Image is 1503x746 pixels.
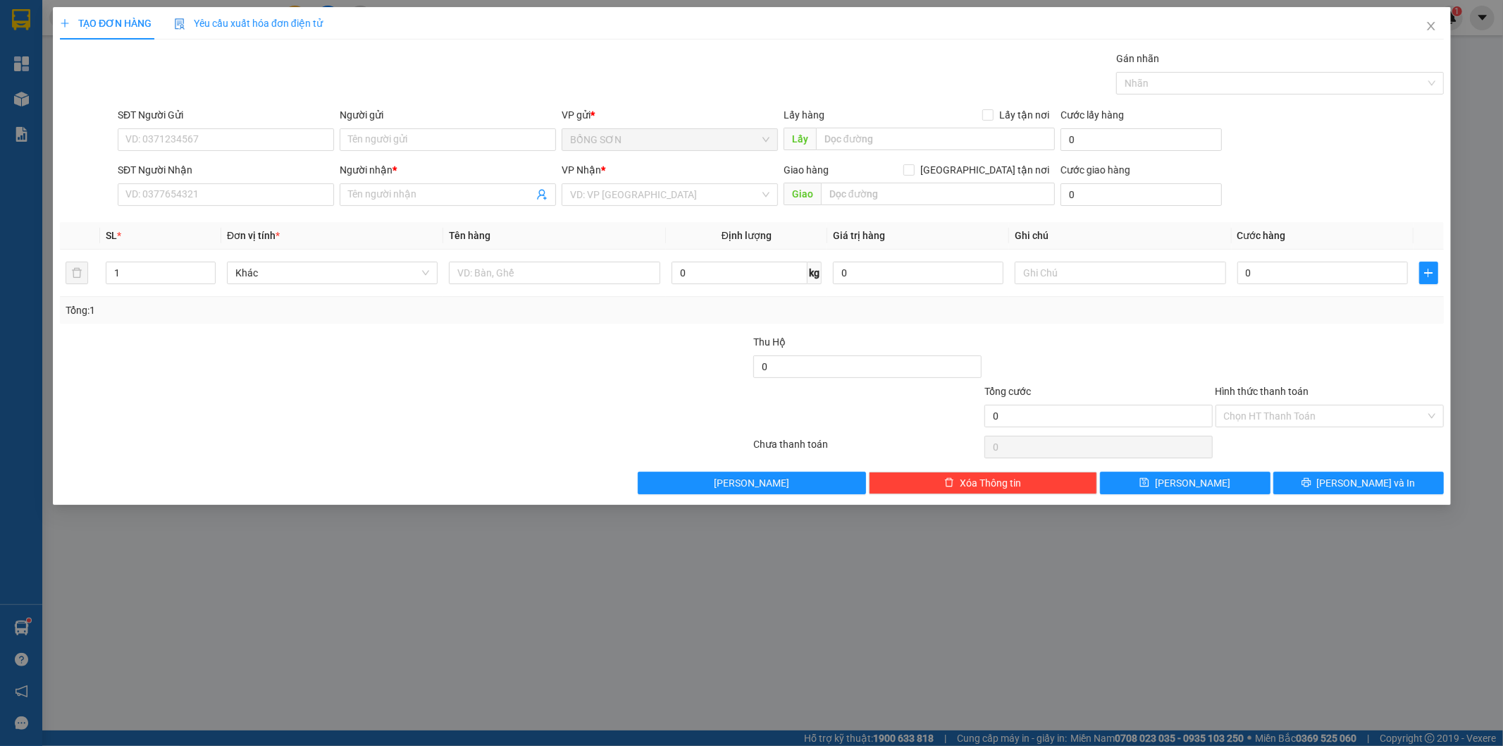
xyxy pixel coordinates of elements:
[714,475,789,491] span: [PERSON_NAME]
[1060,164,1130,176] label: Cước giao hàng
[753,336,785,348] span: Thu Hộ
[449,230,490,241] span: Tên hàng
[1060,183,1221,206] input: Cước giao hàng
[174,18,185,30] img: icon
[227,230,280,241] span: Đơn vị tính
[1237,230,1285,241] span: Cước hàng
[783,164,828,176] span: Giao hàng
[11,91,102,123] div: 30.000
[1301,477,1311,489] span: printer
[783,128,815,150] span: Lấy
[1139,477,1149,489] span: save
[110,12,253,44] div: [GEOGRAPHIC_DATA]
[340,162,556,178] div: Người nhận
[449,262,660,284] input: VD: Bàn, Ghế
[1273,472,1443,494] button: printer[PERSON_NAME] và In
[60,18,151,29] span: TẠO ĐƠN HÀNG
[110,44,253,61] div: [PERSON_NAME]
[1215,386,1309,397] label: Hình thức thanh toán
[944,477,954,489] span: delete
[118,162,334,178] div: SĐT Người Nhận
[1099,472,1270,494] button: save[PERSON_NAME]
[1419,267,1437,279] span: plus
[1116,53,1159,64] label: Gán nhãn
[783,109,824,121] span: Lấy hàng
[1411,7,1450,47] button: Close
[340,107,556,123] div: Người gửi
[1425,20,1436,32] span: close
[752,436,983,461] div: Chưa thanh toán
[1316,475,1415,491] span: [PERSON_NAME] và In
[820,183,1055,205] input: Dọc đường
[562,164,601,176] span: VP Nhận
[1060,109,1124,121] label: Cước lấy hàng
[118,107,334,123] div: SĐT Người Gửi
[12,12,100,46] div: BỒNG SƠN
[174,18,323,29] span: Yêu cầu xuất hóa đơn điện tử
[833,262,1003,284] input: 0
[1015,262,1225,284] input: Ghi Chú
[60,18,70,28] span: plus
[570,129,769,150] span: BỒNG SƠN
[722,230,772,241] span: Định lượng
[235,262,429,283] span: Khác
[12,13,34,28] span: Gửi:
[960,475,1021,491] span: Xóa Thông tin
[869,472,1097,494] button: deleteXóa Thông tin
[915,162,1055,178] span: [GEOGRAPHIC_DATA] tận nơi
[638,472,866,494] button: [PERSON_NAME]
[66,302,580,318] div: Tổng: 1
[1060,128,1221,151] input: Cước lấy hàng
[1418,262,1437,284] button: plus
[110,12,144,27] span: Nhận:
[12,46,100,63] div: BS TUẤN
[106,230,117,241] span: SL
[808,262,822,284] span: kg
[562,107,778,123] div: VP gửi
[66,262,88,284] button: delete
[1155,475,1230,491] span: [PERSON_NAME]
[783,183,820,205] span: Giao
[984,386,1030,397] span: Tổng cước
[815,128,1055,150] input: Dọc đường
[1009,222,1231,250] th: Ghi chú
[994,107,1055,123] span: Lấy tận nơi
[833,230,885,241] span: Giá trị hàng
[536,189,548,200] span: user-add
[11,91,61,106] span: Cước rồi :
